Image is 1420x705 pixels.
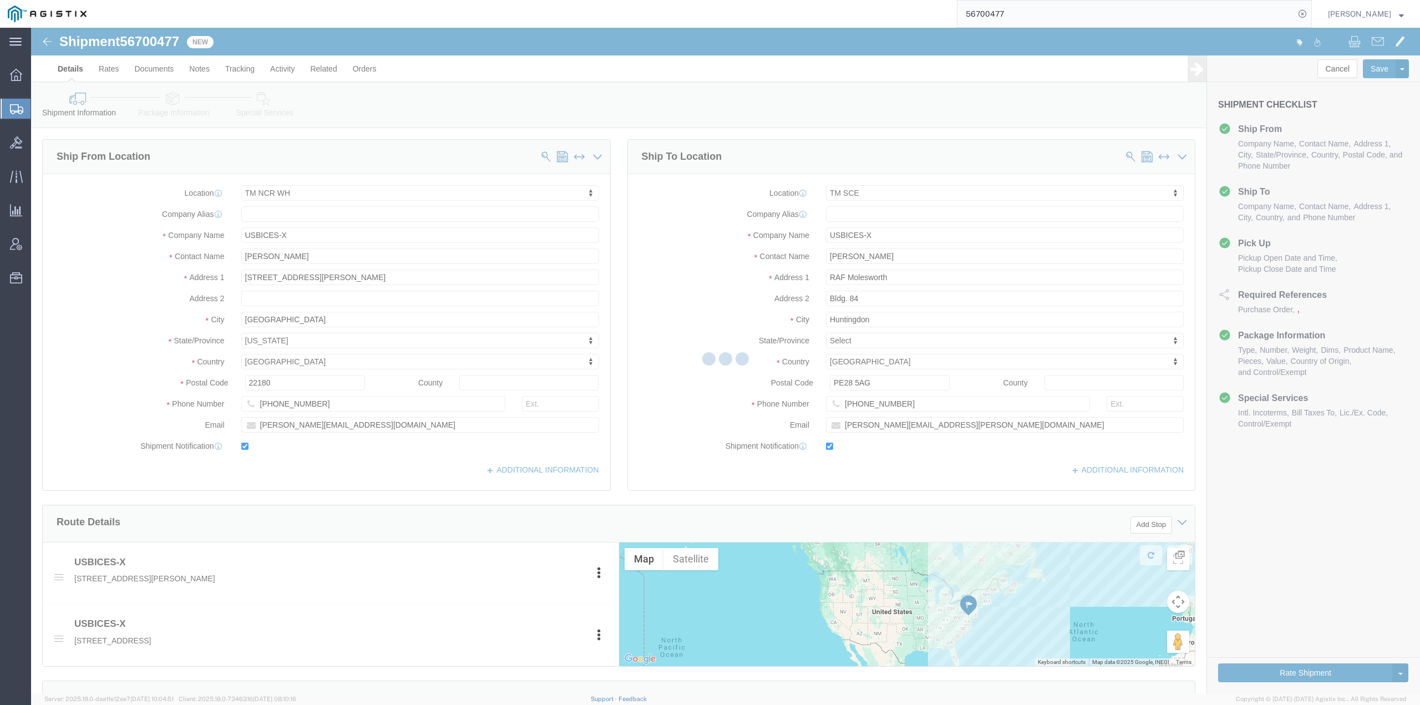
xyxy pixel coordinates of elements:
span: Copyright © [DATE]-[DATE] Agistix Inc., All Rights Reserved [1236,694,1407,704]
span: [DATE] 10:04:51 [130,696,174,702]
a: Feedback [618,696,647,702]
input: Search for shipment number, reference number [957,1,1295,27]
span: Server: 2025.18.0-daa1fe12ee7 [44,696,174,702]
span: [DATE] 08:10:16 [253,696,296,702]
button: [PERSON_NAME] [1327,7,1404,21]
span: Andrew Wacyra [1328,8,1391,20]
a: Support [591,696,618,702]
img: logo [8,6,87,22]
span: Client: 2025.18.0-7346316 [179,696,296,702]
